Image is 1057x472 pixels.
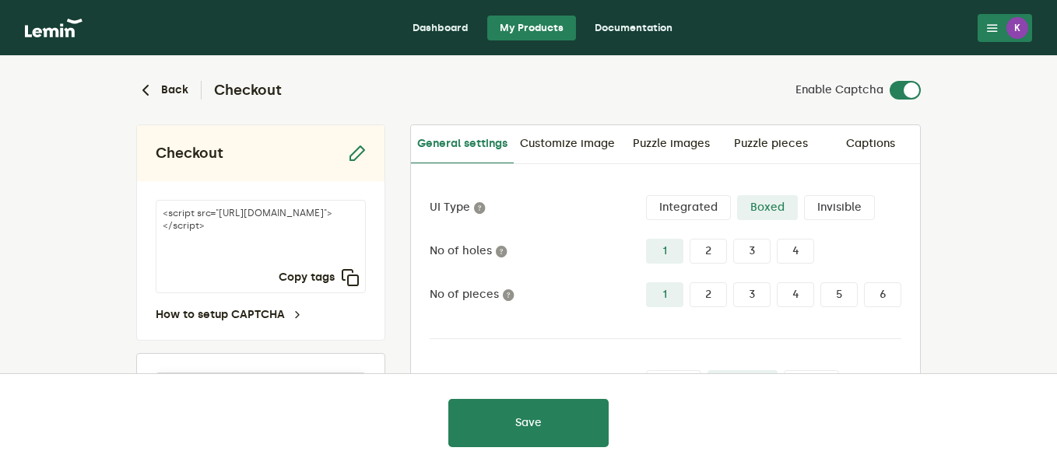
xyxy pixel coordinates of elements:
h2: Checkout [156,144,223,163]
label: Invisible [804,195,875,220]
button: Copy tags [279,268,360,287]
a: How to setup CAPTCHA [156,309,304,321]
label: 1 [646,239,683,264]
div: K [1006,17,1028,39]
label: No of holes [430,245,646,257]
a: Documentation [582,16,685,40]
a: Puzzle pieces [721,125,820,163]
label: medium [708,370,778,395]
label: 4 [777,282,814,307]
label: No of pieces [430,288,646,301]
a: Dashboard [400,16,481,40]
label: 3 [733,282,771,307]
label: 6 [864,282,901,307]
label: Enable Captcha [795,84,883,96]
label: 1 [646,282,683,307]
img: logo [25,19,83,37]
label: 2 [690,239,727,264]
a: Customize image [514,125,621,163]
label: UI Type [430,201,646,214]
h2: Checkout [201,81,282,100]
label: 3 [733,239,771,264]
label: 4 [777,239,814,264]
label: small [646,370,701,395]
label: 2 [690,282,727,307]
button: Back [136,81,188,100]
a: Puzzle images [621,125,721,163]
label: Boxed [737,195,798,220]
a: Captions [820,125,920,163]
a: My Products [487,16,576,40]
label: 5 [820,282,858,307]
label: large [784,370,839,395]
label: Integrated [646,195,731,220]
a: General settings [411,125,514,164]
button: Save [448,399,609,447]
button: K [978,14,1032,42]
